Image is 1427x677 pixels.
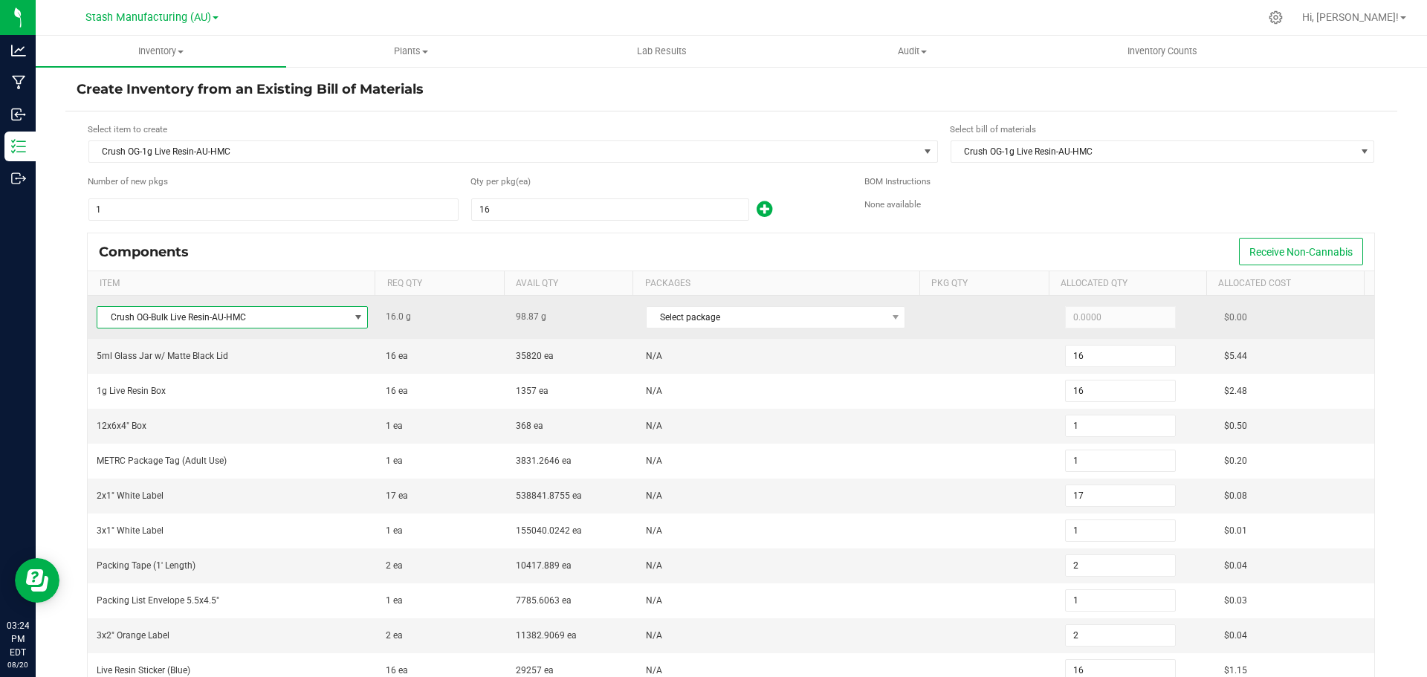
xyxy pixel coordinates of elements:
span: Stash Manufacturing (AU) [85,11,211,24]
span: 16 ea [386,351,408,361]
iframe: Resource center [15,558,59,603]
span: Add new output [749,207,772,218]
span: $0.00 [1224,312,1247,323]
a: Plants [286,36,537,67]
span: 7785.6063 ea [516,595,572,606]
span: $0.20 [1224,456,1247,466]
span: Number of new packages to create [88,175,168,189]
th: Req Qty [375,271,504,297]
span: $0.04 [1224,630,1247,641]
span: $1.15 [1224,665,1247,676]
p: 03:24 PM EDT [7,619,29,659]
span: Select bill of materials [950,124,1036,135]
inline-svg: Inbound [11,107,26,122]
span: 98.87 g [516,311,546,322]
span: N/A [646,525,662,536]
span: 3x1" White Label [97,525,164,536]
span: N/A [646,421,662,431]
span: Select item to create [88,124,167,135]
a: Inventory Counts [1038,36,1288,67]
button: Receive Non-Cannabis [1239,238,1363,265]
span: Crush OG-1g Live Resin-AU-HMC [89,141,919,162]
span: $0.50 [1224,421,1247,431]
span: 10417.889 ea [516,560,572,571]
span: 12x6x4" Box [97,421,146,431]
span: Select package [647,307,886,328]
span: 155040.0242 ea [516,525,582,536]
span: 1 ea [386,595,403,606]
span: 2x1" White Label [97,490,164,501]
span: $5.44 [1224,351,1247,361]
span: N/A [646,560,662,571]
th: Pkg Qty [919,271,1049,297]
th: Item [88,271,375,297]
span: 538841.8755 ea [516,490,582,501]
span: BOM Instructions [864,176,931,187]
span: $0.08 [1224,490,1247,501]
span: 11382.9069 ea [516,630,577,641]
span: N/A [646,630,662,641]
span: Inventory Counts [1107,45,1217,58]
span: None available [864,199,921,210]
span: Live Resin Sticker (Blue) [97,665,190,676]
inline-svg: Inventory [11,139,26,154]
div: Components [99,244,200,260]
span: Packing Tape (1' Length) [97,560,195,571]
span: N/A [646,456,662,466]
span: Audit [788,45,1037,58]
th: Allocated Cost [1206,271,1364,297]
span: N/A [646,386,662,396]
span: METRC Package Tag (Adult Use) [97,456,227,466]
span: N/A [646,595,662,606]
h4: Create Inventory from an Existing Bill of Materials [77,80,1386,100]
span: 1g Live Resin Box [97,386,166,396]
span: $0.04 [1224,560,1247,571]
th: Allocated Qty [1049,271,1206,297]
span: 1 ea [386,525,403,536]
inline-svg: Analytics [11,43,26,58]
span: Crush OG-Bulk Live Resin-AU-HMC [97,307,349,328]
div: Manage settings [1266,10,1285,25]
th: Packages [632,271,919,297]
span: N/A [646,665,662,676]
a: Lab Results [537,36,787,67]
span: $0.03 [1224,595,1247,606]
span: Plants [287,45,536,58]
span: 3831.2646 ea [516,456,572,466]
span: 29257 ea [516,665,554,676]
span: 1357 ea [516,386,549,396]
th: Avail Qty [504,271,633,297]
span: 17 ea [386,490,408,501]
span: Packing List Envelope 5.5x4.5" [97,595,219,606]
inline-svg: Manufacturing [11,75,26,90]
span: Lab Results [617,45,707,58]
span: N/A [646,351,662,361]
span: 368 ea [516,421,543,431]
span: 1 ea [386,456,403,466]
span: (ea) [516,175,529,189]
a: Inventory [36,36,286,67]
span: 2 ea [386,560,403,571]
span: 3x2" Orange Label [97,630,169,641]
span: 35820 ea [516,351,554,361]
a: Audit [787,36,1038,67]
span: 16 ea [386,665,408,676]
span: 2 ea [386,630,403,641]
span: N/A [646,490,662,501]
span: $0.01 [1224,525,1247,536]
span: Hi, [PERSON_NAME]! [1302,11,1399,23]
span: 16.0 g [386,311,411,322]
span: $2.48 [1224,386,1247,396]
span: Inventory [36,45,286,58]
p: 08/20 [7,659,29,670]
inline-svg: Outbound [11,171,26,186]
span: Receive Non-Cannabis [1249,246,1353,258]
span: 1 ea [386,421,403,431]
span: 5ml Glass Jar w/ Matte Black Lid [97,351,228,361]
span: Quantity per package (ea) [470,175,516,189]
span: 16 ea [386,386,408,396]
span: Crush OG-1g Live Resin-AU-HMC [951,141,1356,162]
